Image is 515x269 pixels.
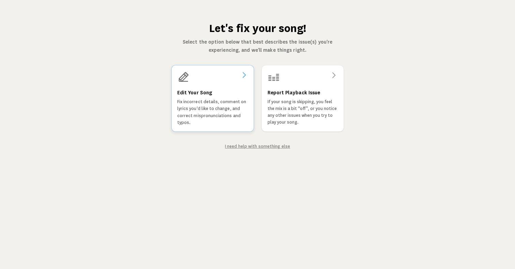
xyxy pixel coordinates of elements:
[177,98,248,126] p: Fix incorrect details, comment on lyrics you'd like to change, and correct mispronunciations and ...
[171,38,344,54] p: Select the option below that best describes the issue(s) you're experiencing, and we'll make thin...
[171,22,344,35] h1: Let's fix your song!
[177,89,212,97] h3: Edit Your Song
[172,65,254,131] a: Edit Your SongFix incorrect details, comment on lyrics you'd like to change, and correct mispronu...
[268,98,338,126] p: If your song is skipping, you feel the mix is a bit “off”, or you notice any other issues when yo...
[225,143,290,149] a: I need help with something else
[268,89,320,97] h3: Report Playback Issue
[262,65,344,131] a: Report Playback IssueIf your song is skipping, you feel the mix is a bit “off”, or you notice any...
